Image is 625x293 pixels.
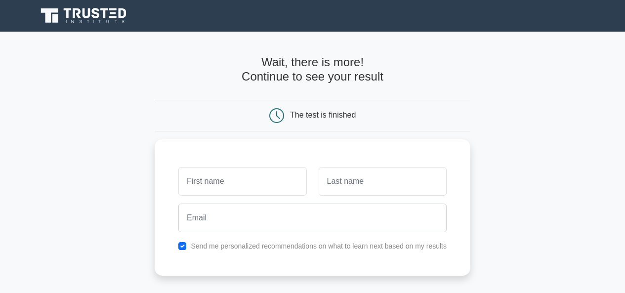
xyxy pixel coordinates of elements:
[191,242,447,250] label: Send me personalized recommendations on what to learn next based on my results
[178,167,306,196] input: First name
[290,111,356,119] div: The test is finished
[155,55,470,84] h4: Wait, there is more! Continue to see your result
[178,204,447,232] input: Email
[319,167,447,196] input: Last name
